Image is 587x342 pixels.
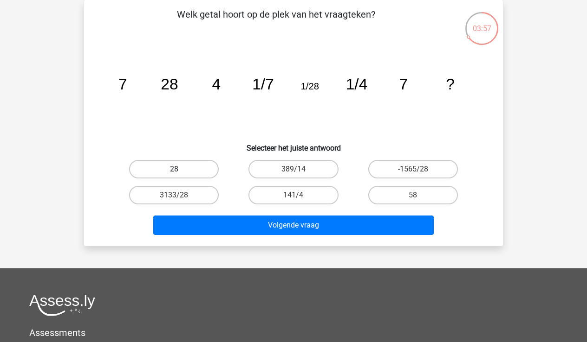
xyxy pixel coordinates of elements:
p: Welk getal hoort op de plek van het vraagteken? [99,7,453,35]
tspan: 1/28 [301,81,319,91]
div: 03:57 [464,11,499,34]
label: 58 [368,186,458,204]
tspan: 7 [118,76,127,93]
h5: Assessments [29,327,558,338]
label: 3133/28 [129,186,219,204]
label: 141/4 [248,186,338,204]
tspan: 28 [161,76,178,93]
img: Assessly logo [29,294,95,316]
label: 389/14 [248,160,338,178]
tspan: 1/4 [346,76,368,93]
label: 28 [129,160,219,178]
tspan: 7 [399,76,408,93]
h6: Selecteer het juiste antwoord [99,136,488,152]
tspan: 4 [212,76,221,93]
label: -1565/28 [368,160,458,178]
tspan: 1/7 [252,76,274,93]
tspan: ? [446,76,455,93]
button: Volgende vraag [153,215,434,235]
